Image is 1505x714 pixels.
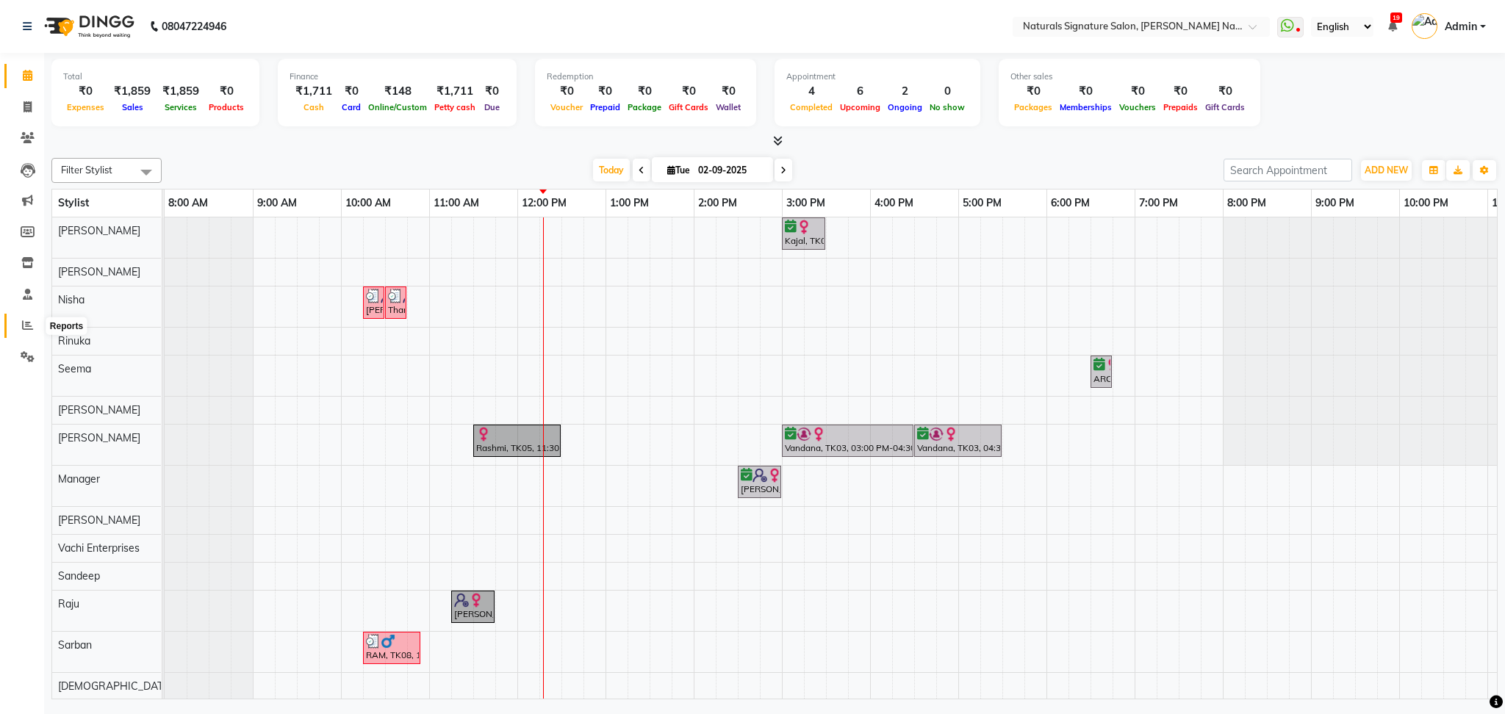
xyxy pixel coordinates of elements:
[1092,358,1110,386] div: ARCHANA, TK02, 06:30 PM-06:40 PM, Eyebrow- Threading- Women
[1047,192,1093,214] a: 6:00 PM
[338,102,364,112] span: Card
[108,83,157,100] div: ₹1,859
[58,334,90,347] span: Rinuka
[1010,102,1056,112] span: Packages
[162,6,226,47] b: 08047224946
[58,638,92,652] span: Sarban
[1312,192,1358,214] a: 9:00 PM
[871,192,917,214] a: 4:00 PM
[479,83,505,100] div: ₹0
[1400,192,1452,214] a: 10:00 PM
[63,83,108,100] div: ₹0
[254,192,301,214] a: 9:00 AM
[165,192,212,214] a: 8:00 AM
[739,468,780,496] div: [PERSON_NAME], TK07, 02:30 PM-03:00 PM, Trim/ U-Cut/Straight Cut
[58,513,140,527] span: [PERSON_NAME]
[712,83,744,100] div: ₹0
[836,102,884,112] span: Upcoming
[586,102,624,112] span: Prepaid
[481,102,503,112] span: Due
[1202,83,1249,100] div: ₹0
[712,102,744,112] span: Wallet
[63,102,108,112] span: Expenses
[884,83,926,100] div: 2
[58,431,140,444] span: [PERSON_NAME]
[665,83,712,100] div: ₹0
[884,102,926,112] span: Ongoing
[1445,19,1477,35] span: Admin
[606,192,653,214] a: 1:00 PM
[58,293,85,306] span: Nisha
[1160,83,1202,100] div: ₹0
[58,196,89,209] span: Stylist
[518,192,570,214] a: 12:00 PM
[300,102,328,112] span: Cash
[338,83,364,100] div: ₹0
[1056,102,1116,112] span: Memberships
[547,71,744,83] div: Redemption
[1202,102,1249,112] span: Gift Cards
[1135,192,1182,214] a: 7:00 PM
[624,102,665,112] span: Package
[916,427,1000,455] div: Vandana, TK03, 04:30 PM-05:30 PM, DAVINES - OI ABSOLUTE BEAUTIFYING HYDRATING TREATMENT - WOMEN
[694,192,741,214] a: 2:00 PM
[364,102,431,112] span: Online/Custom
[1224,159,1352,181] input: Search Appointment
[205,83,248,100] div: ₹0
[118,102,147,112] span: Sales
[157,83,205,100] div: ₹1,859
[161,102,201,112] span: Services
[58,541,140,555] span: Vachi Enterprises
[1160,102,1202,112] span: Prepaids
[205,102,248,112] span: Products
[694,159,767,181] input: 2025-09-02
[624,83,665,100] div: ₹0
[453,593,493,621] div: [PERSON_NAME], TK06, 11:15 AM-11:45 AM, Shampoo, Conditioning & Blast Dry
[926,83,969,100] div: 0
[783,192,829,214] a: 3:00 PM
[63,71,248,83] div: Total
[431,102,479,112] span: Petty cash
[593,159,630,181] span: Today
[58,597,79,610] span: Raju
[786,102,836,112] span: Completed
[46,317,87,335] div: Reports
[58,569,100,583] span: Sandeep
[547,102,586,112] span: Voucher
[786,71,969,83] div: Appointment
[290,71,505,83] div: Finance
[290,83,338,100] div: ₹1,711
[836,83,884,100] div: 6
[547,83,586,100] div: ₹0
[1010,71,1249,83] div: Other sales
[1056,83,1116,100] div: ₹0
[430,192,483,214] a: 11:00 AM
[1224,192,1270,214] a: 8:00 PM
[61,164,112,176] span: Filter Stylist
[1361,160,1412,181] button: ADD NEW
[664,165,694,176] span: Tue
[1116,102,1160,112] span: Vouchers
[783,220,824,248] div: Kajal, TK01, 03:00 PM-03:30 PM, Trim/ U-Cut/Straight Cut
[1116,83,1160,100] div: ₹0
[387,289,405,317] div: Thamanna, TK09, 10:30 AM-10:40 AM, Upper Lip- Threading- Women
[364,634,419,662] div: RAM, TK08, 10:15 AM-10:55 AM, Hair Cut By Stylist
[475,427,559,455] div: Rashmi, TK05, 11:30 AM-12:30 PM, Advance Cut - By Stylist
[783,427,912,455] div: Vandana, TK03, 03:00 PM-04:30 PM, Root touch-up [MEDICAL_DATA] Free- Women
[58,362,91,375] span: Seema
[342,192,395,214] a: 10:00 AM
[58,224,140,237] span: [PERSON_NAME]
[1390,12,1402,23] span: 19
[1388,20,1397,33] a: 19
[58,472,100,486] span: Manager
[364,289,383,317] div: [PERSON_NAME], TK09, 10:15 AM-10:25 AM, Eyebrow- Threading- Women
[665,102,712,112] span: Gift Cards
[786,83,836,100] div: 4
[364,83,431,100] div: ₹148
[586,83,624,100] div: ₹0
[58,679,173,693] span: [DEMOGRAPHIC_DATA]
[58,265,140,278] span: [PERSON_NAME]
[1010,83,1056,100] div: ₹0
[431,83,479,100] div: ₹1,711
[926,102,969,112] span: No show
